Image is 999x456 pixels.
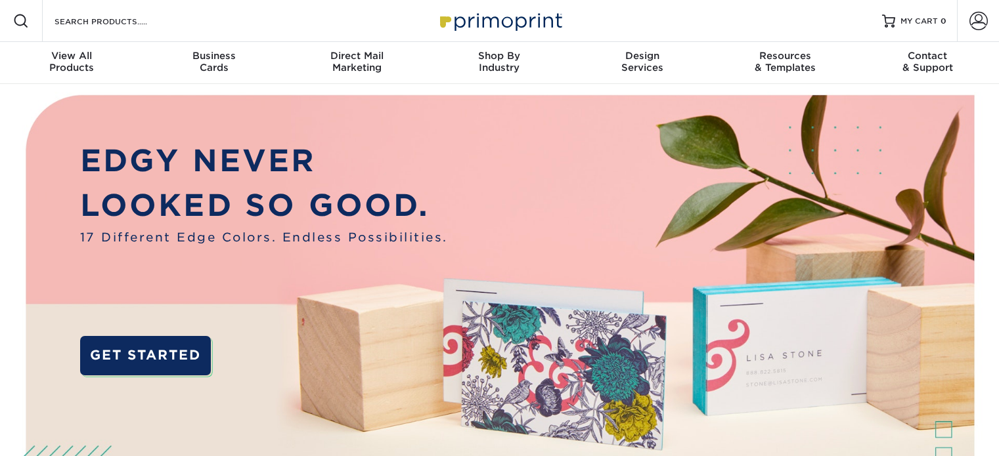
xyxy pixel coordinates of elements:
span: Contact [856,50,999,62]
p: LOOKED SO GOOD. [80,183,448,228]
div: & Support [856,50,999,73]
div: Industry [428,50,571,73]
span: 0 [941,16,946,26]
div: Services [571,50,713,73]
a: Shop ByIndustry [428,42,571,84]
div: Cards [143,50,285,73]
span: 17 Different Edge Colors. Endless Possibilities. [80,228,448,246]
span: Resources [713,50,856,62]
span: Direct Mail [286,50,428,62]
a: Direct MailMarketing [286,42,428,84]
a: DesignServices [571,42,713,84]
a: Contact& Support [856,42,999,84]
span: Shop By [428,50,571,62]
img: Primoprint [434,7,566,35]
a: BusinessCards [143,42,285,84]
a: GET STARTED [80,336,211,375]
p: EDGY NEVER [80,138,448,183]
div: & Templates [713,50,856,73]
div: Marketing [286,50,428,73]
span: Business [143,50,285,62]
span: Design [571,50,713,62]
span: MY CART [900,16,938,27]
input: SEARCH PRODUCTS..... [53,13,181,29]
a: Resources& Templates [713,42,856,84]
